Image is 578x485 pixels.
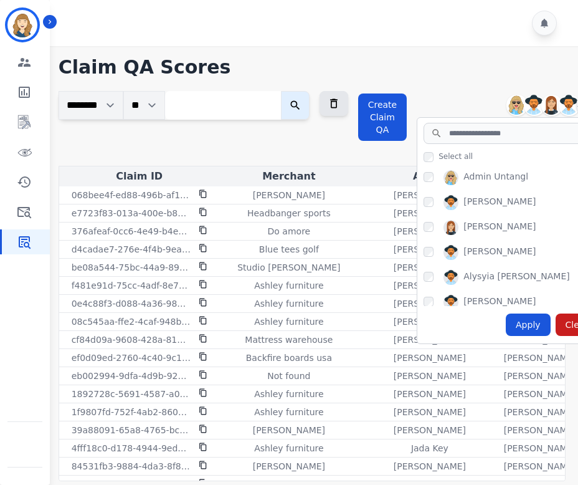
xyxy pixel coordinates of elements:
p: 068bee4f-ed88-496b-af11-7996e0cfd7d3 [72,189,191,201]
p: [PERSON_NAME] [394,370,466,382]
p: Not found [267,370,310,382]
p: [PERSON_NAME] [394,297,466,310]
p: [PERSON_NAME] [394,207,466,219]
p: 39a88091-65a8-4765-bc6c-5c229eddb418 [72,424,191,436]
p: [PERSON_NAME] [394,243,466,256]
p: [PERSON_NAME] [504,352,576,364]
p: be08a544-75bc-44a9-89ab-b7279080ce82 [72,261,191,274]
p: [PERSON_NAME] [394,406,466,418]
p: 1892728c-5691-4587-a0b7-7b4da35522e5 [72,388,191,400]
img: Bordered avatar [7,10,37,40]
p: 1f9807fd-752f-4ab2-8606-c23f66091b07 [72,406,191,418]
div: [PERSON_NAME] [463,195,536,210]
p: [PERSON_NAME] [394,388,466,400]
p: ef0d09ed-2760-4c40-9c12-e48df88e3765 [72,352,191,364]
p: Backfire boards usa [246,352,332,364]
div: Claim ID [62,169,217,184]
p: [PERSON_NAME] [394,334,466,346]
div: [PERSON_NAME] [463,245,536,260]
p: [PERSON_NAME] [394,279,466,292]
p: Ashley furniture [254,279,323,292]
p: 376afeaf-0cc6-4e49-b4e7-d9856820cfbe [72,225,191,238]
p: Ashley furniture [254,406,323,418]
p: Ashley furniture [254,315,323,328]
p: [PERSON_NAME] [253,460,325,473]
p: Ashley furniture [254,442,323,454]
p: Jada Key [411,442,448,454]
p: [PERSON_NAME] [394,315,466,328]
p: [PERSON_NAME] [504,442,576,454]
p: [PERSON_NAME] [253,424,325,436]
p: 4fff18c0-d178-4944-9edd-4bd24e48f8a5 [72,442,191,454]
button: Create Claim QA [358,94,407,141]
p: [PERSON_NAME] [394,460,466,473]
p: [PERSON_NAME] [504,388,576,400]
p: f481e91d-75cc-4adf-8e75-d9f6b18572d0 [72,279,191,292]
p: [PERSON_NAME] [394,261,466,274]
p: [PERSON_NAME] [504,460,576,473]
p: [PERSON_NAME] [253,189,325,201]
p: Headbanger sports [247,207,331,219]
p: Mattress warehouse [245,334,333,346]
p: Ashley furniture [254,297,323,310]
p: 84531fb3-9884-4da3-8f84-2cc8f5d16a24 [72,460,191,473]
div: Merchant [222,169,356,184]
div: Agent [361,169,499,184]
p: 08c545aa-ffe2-4caf-948b-7d830603a9ce [72,315,191,328]
div: Apply [506,314,551,336]
p: [PERSON_NAME] [504,406,576,418]
div: Admin Untangl [463,170,528,185]
p: cf84d09a-9608-428a-819a-f7361887fa28 [72,334,191,346]
p: [PERSON_NAME] [504,370,576,382]
p: e7723f83-013a-400e-b8d8-82f4e66f1a80 [72,207,191,219]
div: [PERSON_NAME] [463,295,536,310]
div: [PERSON_NAME] [463,220,536,235]
p: [PERSON_NAME] [394,225,466,238]
p: [PERSON_NAME] [394,189,466,201]
p: 0e4c88f3-d088-4a36-9860-a6980486be81 [72,297,191,310]
p: [PERSON_NAME] [394,424,466,436]
p: d4cadae7-276e-4f4b-9ea0-9afe18e74193 [72,243,191,256]
span: Select all [438,151,473,161]
p: eb002994-9dfa-4d9b-924b-408cda9e44f7 [72,370,191,382]
p: [PERSON_NAME] [394,352,466,364]
h1: Claim QA Scores [59,56,566,79]
div: Alysyia [PERSON_NAME] [463,270,570,285]
p: Blue tees golf [259,243,319,256]
p: Ashley furniture [254,388,323,400]
p: Do amore [268,225,311,238]
p: Studio [PERSON_NAME] [237,261,340,274]
p: [PERSON_NAME] [504,424,576,436]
